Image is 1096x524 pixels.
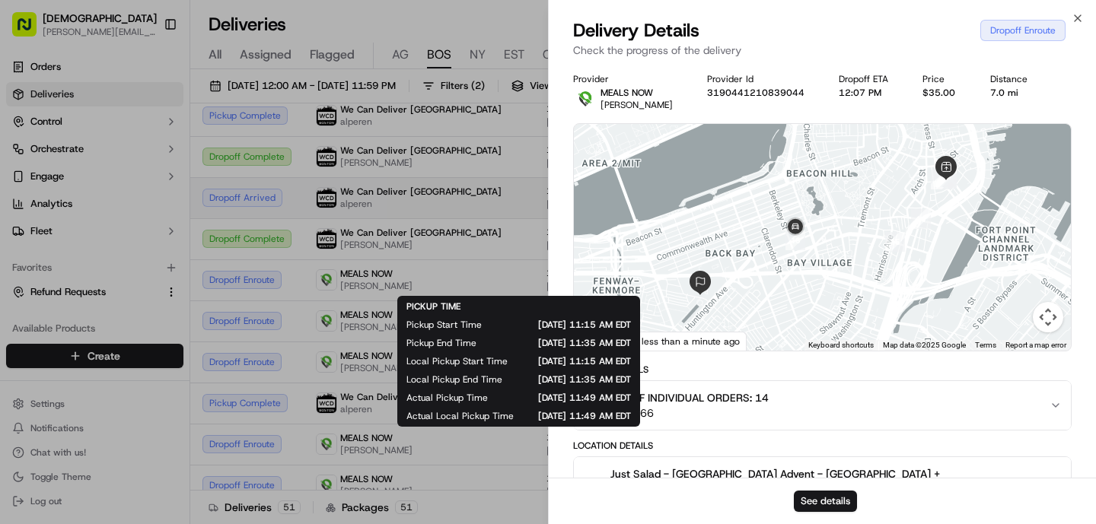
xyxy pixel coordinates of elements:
button: 3190441210839044 [707,87,804,99]
span: Local Pickup Start Time [406,355,508,367]
button: See details [794,491,857,512]
div: Last Updated: less than a minute ago [574,332,747,351]
button: Keyboard shortcuts [808,340,874,351]
span: Delivery Details [573,18,699,43]
button: Start new chat [259,150,277,168]
a: 📗Knowledge Base [9,214,123,242]
span: Map data ©2025 Google [883,341,966,349]
div: Package Details [573,364,1072,376]
span: Pickup Start Time [406,319,482,331]
div: Location Details [573,440,1072,452]
div: Price [922,73,965,85]
span: 11:15 AM [995,474,1043,489]
div: We're available if you need us! [52,160,193,173]
input: Got a question? Start typing here... [40,98,274,114]
img: 1736555255976-a54dd68f-1ca7-489b-9aae-adbdc363a1c4 [15,145,43,173]
span: $282.66 [610,405,769,421]
div: 4 [931,170,951,189]
div: 7.0 mi [990,87,1037,99]
div: Provider [573,73,683,85]
span: [DATE] 11:35 AM EDT [527,373,631,386]
p: MEALS NOW [601,87,673,99]
a: Terms (opens in new tab) [975,341,996,349]
div: 14 [911,209,931,229]
p: Check the progress of the delivery [573,43,1072,58]
a: Powered byPylon [107,257,184,269]
div: Distance [990,73,1037,85]
div: 16 [785,230,805,250]
span: [DATE] 11:15 AM EDT [532,355,631,367]
div: $35.00 [922,87,965,99]
button: Just Salad - [GEOGRAPHIC_DATA] Advent - [GEOGRAPHIC_DATA] + [GEOGRAPHIC_DATA] Sharebite11:15 AM [574,457,1071,521]
a: Report a map error [1005,341,1066,349]
div: 💻 [129,222,141,234]
span: [PERSON_NAME] [601,99,673,111]
span: Local Pickup End Time [406,373,502,386]
button: NO. OF INDIVIDUAL ORDERS: 14$282.66 [574,381,1071,430]
div: 12:07 PM [839,87,898,99]
div: Provider Id [707,73,814,85]
span: Pylon [151,258,184,269]
button: Map camera controls [1033,302,1063,332]
span: API Documentation [144,221,244,236]
span: [DATE] 11:35 AM EDT [501,337,631,349]
span: Just Salad - [GEOGRAPHIC_DATA] Advent - [GEOGRAPHIC_DATA] + [GEOGRAPHIC_DATA] Sharebite [610,466,989,497]
p: Welcome 👋 [15,61,277,85]
span: [DATE] 11:15 AM EDT [506,319,631,331]
span: NO. OF INDIVIDUAL ORDERS: 14 [610,390,769,405]
img: melas_now_logo.png [573,87,597,111]
span: Pickup End Time [406,337,476,349]
a: 💻API Documentation [123,214,250,242]
span: [DATE] 11:49 AM EDT [512,392,631,404]
img: Nash [15,15,46,46]
span: [DATE] 11:49 AM EDT [538,410,631,422]
div: Start new chat [52,145,250,160]
span: Actual Pickup Time [406,392,488,404]
div: 📗 [15,222,27,234]
span: PICKUP TIME [406,300,460,313]
span: Actual Local Pickup Time [406,410,514,422]
span: Knowledge Base [30,221,116,236]
div: 15 [885,232,905,252]
div: Dropoff ETA [839,73,898,85]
